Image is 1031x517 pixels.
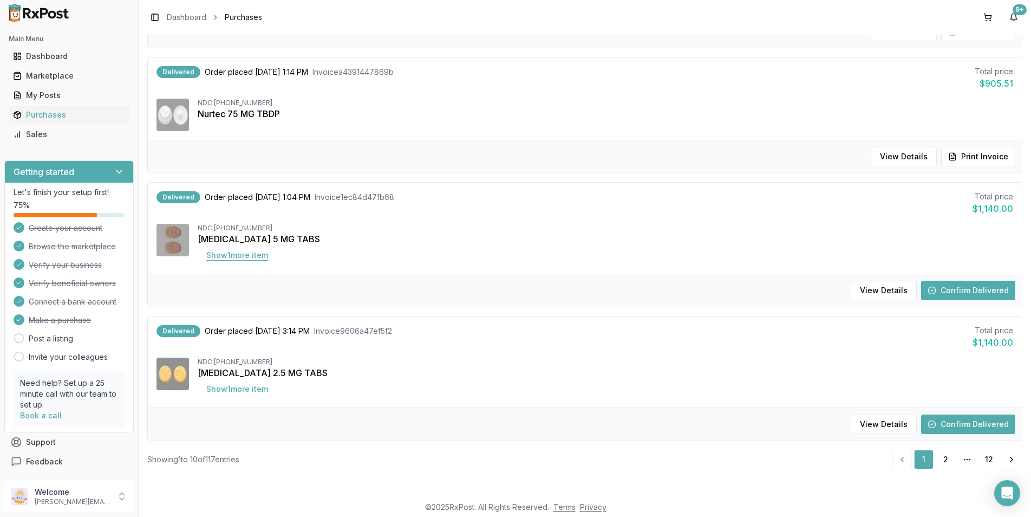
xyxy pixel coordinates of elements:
[4,452,134,471] button: Feedback
[13,90,125,101] div: My Posts
[13,70,125,81] div: Marketplace
[156,99,189,131] img: Nurtec 75 MG TBDP
[941,147,1015,166] button: Print Invoice
[147,454,239,465] div: Showing 1 to 10 of 117 entries
[35,497,110,506] p: [PERSON_NAME][EMAIL_ADDRESS][DOMAIN_NAME]
[198,224,1013,232] div: NDC: [PHONE_NUMBER]
[14,200,30,211] span: 75 %
[20,378,118,410] p: Need help? Set up a 25 minute call with our team to set up.
[20,411,62,420] a: Book a call
[198,379,277,399] button: Show1more item
[9,105,129,125] a: Purchases
[871,147,937,166] button: View Details
[9,125,129,144] a: Sales
[892,450,1022,469] nav: pagination
[1013,4,1027,15] div: 9+
[9,35,129,43] h2: Main Menu
[198,232,1013,245] div: [MEDICAL_DATA] 5 MG TABS
[156,191,200,203] div: Delivered
[29,352,108,363] a: Invite your colleagues
[29,223,102,234] span: Create your account
[198,107,1013,120] div: Nurtec 75 MG TBDP
[35,487,110,497] p: Welcome
[4,126,134,143] button: Sales
[13,109,125,120] div: Purchases
[553,502,576,512] a: Terms
[851,281,917,300] button: View Details
[975,66,1013,77] div: Total price
[9,86,129,105] a: My Posts
[315,192,394,203] span: Invoice 1ec84d47fb68
[314,326,392,337] span: Invoice 9606a47ef5f2
[979,450,999,469] a: 12
[14,187,125,198] p: Let's finish your setup first!
[167,12,262,23] nav: breadcrumb
[4,87,134,104] button: My Posts
[851,415,917,434] button: View Details
[1005,9,1022,26] button: 9+
[156,358,189,390] img: Eliquis 2.5 MG TABS
[994,480,1020,506] div: Open Intercom Messenger
[205,326,310,337] span: Order placed [DATE] 3:14 PM
[921,415,1015,434] button: Confirm Delivered
[973,336,1013,349] div: $1,140.00
[4,432,134,452] button: Support
[198,99,1013,107] div: NDC: [PHONE_NUMBER]
[4,67,134,85] button: Marketplace
[29,260,102,270] span: Verify your business
[973,202,1013,215] div: $1,140.00
[198,245,277,265] button: Show1more item
[9,47,129,66] a: Dashboard
[29,241,116,252] span: Browse the marketplace
[29,278,116,289] span: Verify beneficial owners
[14,165,74,178] h3: Getting started
[26,456,63,467] span: Feedback
[11,488,28,505] img: User avatar
[156,66,200,78] div: Delivered
[312,67,394,77] span: Invoice a4391447869b
[936,450,955,469] a: 2
[198,366,1013,379] div: [MEDICAL_DATA] 2.5 MG TABS
[1001,450,1022,469] a: Go to next page
[13,51,125,62] div: Dashboard
[205,192,310,203] span: Order placed [DATE] 1:04 PM
[225,12,262,23] span: Purchases
[156,224,189,256] img: Eliquis 5 MG TABS
[29,296,116,307] span: Connect a bank account
[156,325,200,337] div: Delivered
[580,502,606,512] a: Privacy
[198,358,1013,366] div: NDC: [PHONE_NUMBER]
[975,77,1013,90] div: $905.51
[973,191,1013,202] div: Total price
[921,281,1015,300] button: Confirm Delivered
[29,333,73,344] a: Post a listing
[4,106,134,124] button: Purchases
[4,48,134,65] button: Dashboard
[914,450,934,469] a: 1
[13,129,125,140] div: Sales
[973,325,1013,336] div: Total price
[29,315,91,326] span: Make a purchase
[4,4,74,22] img: RxPost Logo
[167,12,206,23] a: Dashboard
[9,66,129,86] a: Marketplace
[205,67,308,77] span: Order placed [DATE] 1:14 PM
